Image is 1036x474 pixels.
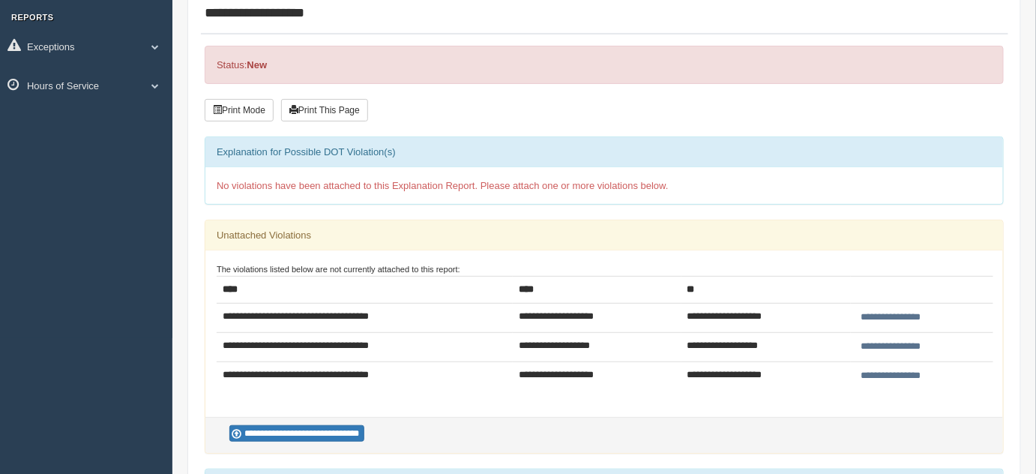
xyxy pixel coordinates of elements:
div: Explanation for Possible DOT Violation(s) [205,137,1003,167]
button: Print This Page [281,99,368,121]
strong: New [247,59,267,70]
span: No violations have been attached to this Explanation Report. Please attach one or more violations... [217,180,669,191]
button: Print Mode [205,99,274,121]
div: Unattached Violations [205,220,1003,250]
small: The violations listed below are not currently attached to this report: [217,265,460,274]
div: Status: [205,46,1004,84]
